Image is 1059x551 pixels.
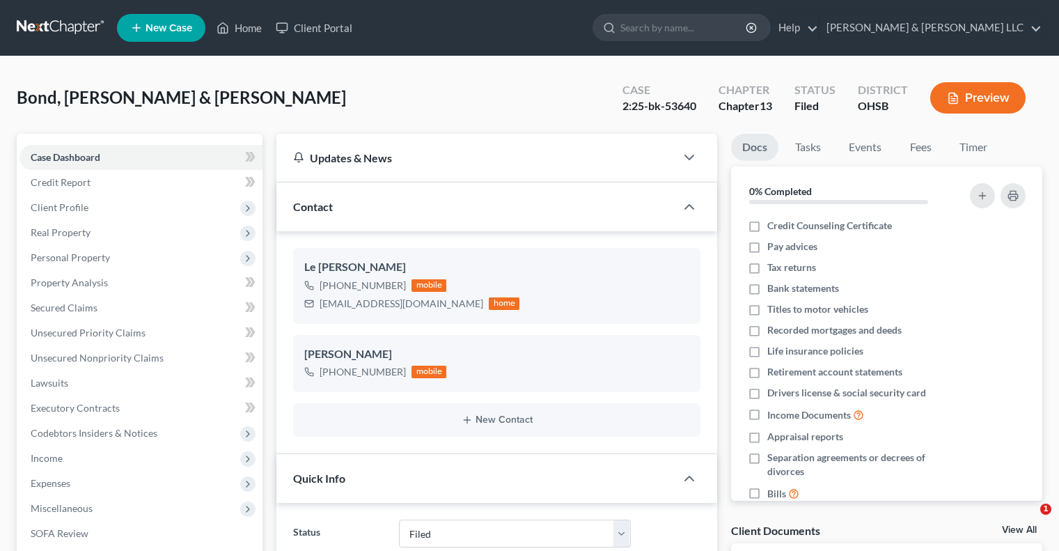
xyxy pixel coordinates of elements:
[19,145,262,170] a: Case Dashboard
[31,151,100,163] span: Case Dashboard
[819,15,1042,40] a: [PERSON_NAME] & [PERSON_NAME] LLC
[784,134,832,161] a: Tasks
[31,452,63,464] span: Income
[269,15,359,40] a: Client Portal
[930,82,1026,114] button: Preview
[838,134,893,161] a: Events
[767,344,863,358] span: Life insurance policies
[304,259,689,276] div: Le [PERSON_NAME]
[767,323,902,337] span: Recorded mortgages and deeds
[731,523,820,538] div: Client Documents
[767,281,839,295] span: Bank statements
[19,521,262,546] a: SOFA Review
[31,302,97,313] span: Secured Claims
[320,279,406,293] div: [PHONE_NUMBER]
[1012,504,1045,537] iframe: Intercom live chat
[31,176,91,188] span: Credit Report
[320,365,406,379] div: [PHONE_NUMBER]
[31,201,88,213] span: Client Profile
[19,170,262,195] a: Credit Report
[622,82,696,98] div: Case
[767,451,952,479] span: Separation agreements or decrees of divorces
[898,134,943,161] a: Fees
[749,185,812,197] strong: 0% Completed
[794,98,836,114] div: Filed
[411,366,446,378] div: mobile
[767,487,786,501] span: Bills
[948,134,998,161] a: Timer
[19,270,262,295] a: Property Analysis
[19,320,262,346] a: Unsecured Priority Claims
[719,82,772,98] div: Chapter
[19,371,262,396] a: Lawsuits
[31,527,88,539] span: SOFA Review
[767,240,817,254] span: Pay advices
[31,502,93,514] span: Miscellaneous
[719,98,772,114] div: Chapter
[304,346,689,363] div: [PERSON_NAME]
[320,297,483,311] div: [EMAIL_ADDRESS][DOMAIN_NAME]
[767,219,892,233] span: Credit Counseling Certificate
[731,134,778,161] a: Docs
[31,377,68,389] span: Lawsuits
[858,98,908,114] div: OHSB
[411,279,446,292] div: mobile
[31,427,157,439] span: Codebtors Insiders & Notices
[858,82,908,98] div: District
[31,251,110,263] span: Personal Property
[31,402,120,414] span: Executory Contracts
[767,302,868,316] span: Titles to motor vehicles
[31,226,91,238] span: Real Property
[771,15,818,40] a: Help
[620,15,748,40] input: Search by name...
[767,408,851,422] span: Income Documents
[767,261,816,274] span: Tax returns
[767,365,902,379] span: Retirement account statements
[31,352,164,364] span: Unsecured Nonpriority Claims
[17,87,346,107] span: Bond, [PERSON_NAME] & [PERSON_NAME]
[19,295,262,320] a: Secured Claims
[31,327,146,339] span: Unsecured Priority Claims
[1040,504,1051,515] span: 1
[31,477,70,489] span: Expenses
[767,430,843,444] span: Appraisal reports
[767,386,926,400] span: Drivers license & social security card
[489,297,519,310] div: home
[146,23,192,33] span: New Case
[304,414,689,426] button: New Contact
[794,82,836,98] div: Status
[286,520,391,548] label: Status
[293,200,333,213] span: Contact
[760,99,772,112] span: 13
[293,150,659,165] div: Updates & News
[19,396,262,421] a: Executory Contracts
[210,15,269,40] a: Home
[622,98,696,114] div: 2:25-bk-53640
[31,277,108,288] span: Property Analysis
[19,346,262,371] a: Unsecured Nonpriority Claims
[1002,525,1037,535] a: View All
[293,472,345,485] span: Quick Info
